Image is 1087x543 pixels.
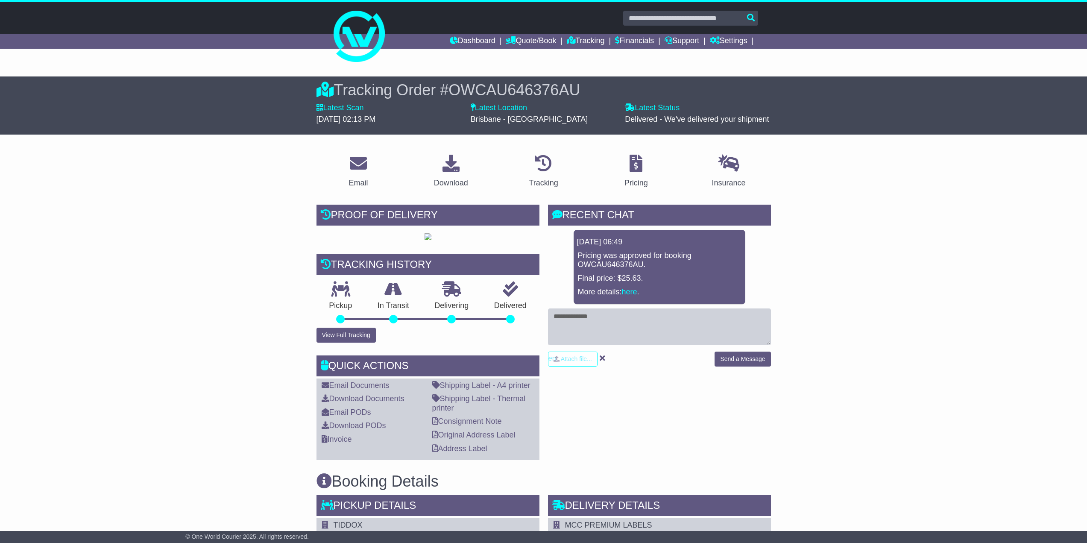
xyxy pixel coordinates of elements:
[316,495,539,518] div: Pickup Details
[710,34,747,49] a: Settings
[624,177,648,189] div: Pricing
[343,152,373,192] a: Email
[316,355,539,379] div: Quick Actions
[565,521,652,529] span: MCC PREMIUM LABELS
[316,115,376,123] span: [DATE] 02:13 PM
[506,34,556,49] a: Quote/Book
[665,34,699,49] a: Support
[365,301,422,311] p: In Transit
[428,152,474,192] a: Download
[425,233,431,240] img: GetPodImage
[578,288,741,297] p: More details: .
[481,301,539,311] p: Delivered
[567,34,604,49] a: Tracking
[432,417,502,426] a: Consignment Note
[322,381,390,390] a: Email Documents
[349,177,368,189] div: Email
[625,103,680,113] label: Latest Status
[577,238,742,247] div: [DATE] 06:49
[615,34,654,49] a: Financials
[432,444,487,453] a: Address Label
[422,301,482,311] p: Delivering
[316,81,771,99] div: Tracking Order #
[316,254,539,277] div: Tracking history
[529,177,558,189] div: Tracking
[706,152,751,192] a: Insurance
[316,205,539,228] div: Proof of Delivery
[450,34,495,49] a: Dashboard
[334,521,363,529] span: TIDDOX
[316,103,364,113] label: Latest Scan
[316,473,771,490] h3: Booking Details
[715,352,771,367] button: Send a Message
[548,495,771,518] div: Delivery Details
[185,533,309,540] span: © One World Courier 2025. All rights reserved.
[622,288,637,296] a: here
[712,177,746,189] div: Insurance
[578,274,741,283] p: Final price: $25.63.
[316,301,365,311] p: Pickup
[434,177,468,189] div: Download
[625,115,769,123] span: Delivered - We've delivered your shipment
[432,431,516,439] a: Original Address Label
[448,81,580,99] span: OWCAU646376AU
[523,152,563,192] a: Tracking
[432,394,526,412] a: Shipping Label - Thermal printer
[322,408,371,417] a: Email PODs
[316,328,376,343] button: View Full Tracking
[322,421,386,430] a: Download PODs
[322,435,352,443] a: Invoice
[432,381,530,390] a: Shipping Label - A4 printer
[619,152,653,192] a: Pricing
[471,103,527,113] label: Latest Location
[471,115,588,123] span: Brisbane - [GEOGRAPHIC_DATA]
[548,205,771,228] div: RECENT CHAT
[578,251,741,270] p: Pricing was approved for booking OWCAU646376AU.
[322,394,404,403] a: Download Documents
